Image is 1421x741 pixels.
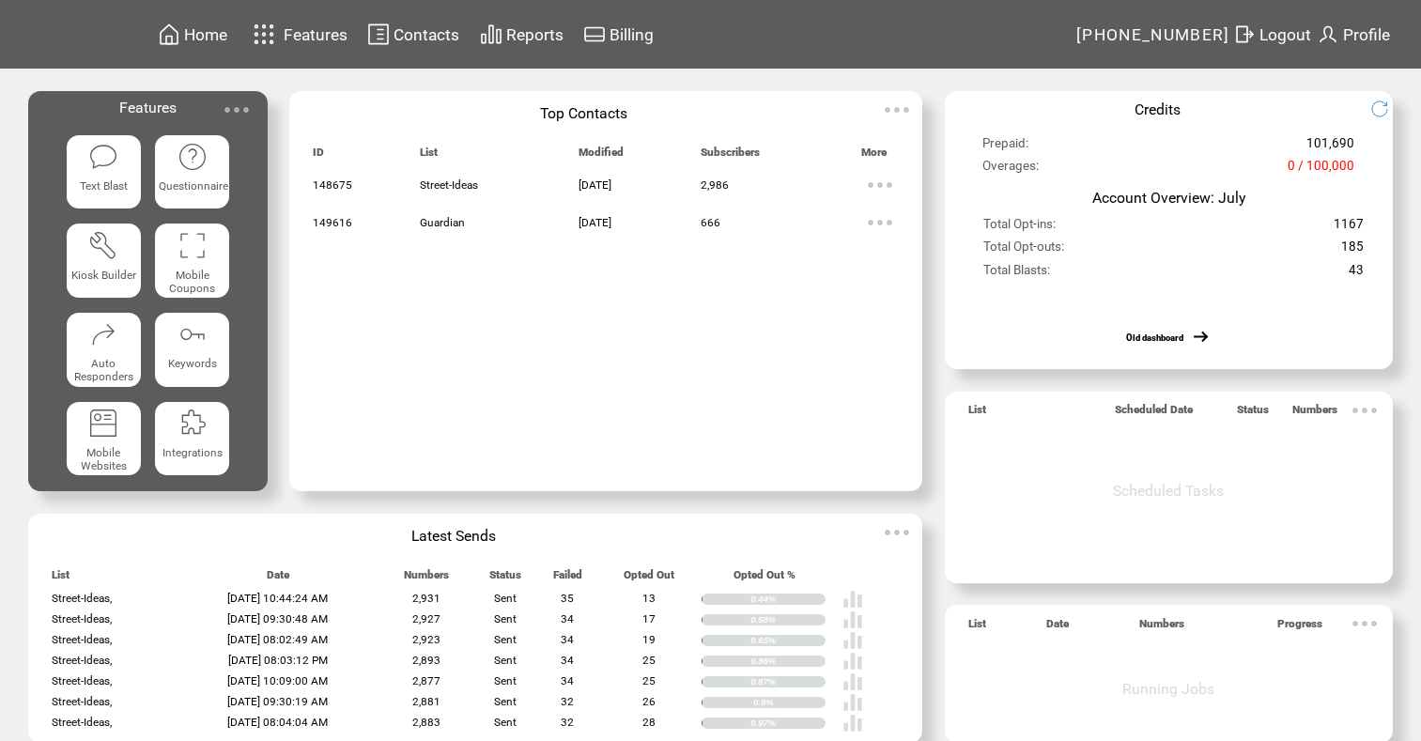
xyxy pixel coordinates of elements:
span: Mobile Coupons [169,269,215,295]
span: 666 [701,216,720,229]
img: ellypsis.svg [218,91,255,129]
span: 25 [642,674,656,687]
img: auto-responders.svg [88,319,118,349]
span: ID [313,146,324,167]
span: Questionnaire [159,179,228,193]
span: Street-Ideas, [52,716,112,729]
img: tool%201.svg [88,230,118,260]
span: Billing [610,25,654,44]
span: Guardian [420,216,465,229]
span: Subscribers [701,146,760,167]
span: 2,923 [412,633,440,646]
span: 2,883 [412,716,440,729]
span: List [968,617,986,639]
span: Kiosk Builder [71,269,136,282]
span: Sent [494,592,517,605]
span: Sent [494,612,517,625]
img: home.svg [158,23,180,46]
span: Credits [1135,100,1181,118]
img: chart.svg [480,23,502,46]
span: [DATE] 10:09:00 AM [227,674,328,687]
span: [DATE] 08:04:04 AM [227,716,328,729]
span: Street-Ideas [420,178,478,192]
span: Date [267,568,289,590]
span: 32 [561,716,574,729]
span: 1167 [1334,217,1364,239]
span: Status [489,568,521,590]
span: Opted Out [624,568,674,590]
a: Contacts [364,20,462,49]
a: Home [155,20,230,49]
span: Street-Ideas, [52,633,112,646]
a: Reports [477,20,566,49]
span: Sent [494,654,517,667]
img: poll%20-%20white.svg [842,651,863,672]
img: ellypsis.svg [1346,392,1383,429]
img: keywords.svg [178,319,208,349]
a: Mobile Websites [67,402,141,476]
span: [DATE] 08:02:49 AM [227,633,328,646]
img: ellypsis.svg [861,204,899,241]
span: More [861,146,887,167]
span: List [52,568,70,590]
img: poll%20-%20white.svg [842,610,863,630]
span: Progress [1277,617,1322,639]
span: Prepaid: [982,136,1028,159]
span: Total Opt-outs: [983,239,1064,262]
span: Date [1046,617,1069,639]
img: contacts.svg [367,23,390,46]
span: Sent [494,716,517,729]
a: Auto Responders [67,313,141,387]
img: creidtcard.svg [583,23,606,46]
img: features.svg [248,19,281,50]
span: Total Opt-ins: [983,217,1056,239]
span: Street-Ideas, [52,612,112,625]
img: exit.svg [1233,23,1256,46]
span: 34 [561,654,574,667]
span: 185 [1341,239,1364,262]
span: 2,881 [412,695,440,708]
img: questionnaire.svg [178,142,208,172]
span: 0 / 100,000 [1288,159,1354,181]
span: Profile [1343,25,1390,44]
span: [DATE] 09:30:48 AM [227,612,328,625]
span: Numbers [1292,403,1337,425]
img: integrations.svg [178,408,208,438]
img: poll%20-%20white.svg [842,589,863,610]
img: ellypsis.svg [878,91,916,129]
span: Contacts [394,25,459,44]
span: Running Jobs [1122,680,1214,698]
span: Street-Ideas, [52,674,112,687]
span: Reports [506,25,564,44]
div: 0.9% [753,697,826,708]
span: Total Blasts: [983,263,1050,286]
span: 2,986 [701,178,729,192]
a: Old dashboard [1126,332,1183,343]
a: Billing [580,20,656,49]
div: 0.86% [750,656,826,667]
span: Street-Ideas, [52,695,112,708]
img: poll%20-%20white.svg [842,630,863,651]
div: 0.44% [750,594,826,605]
a: Logout [1230,20,1314,49]
span: 2,893 [412,654,440,667]
span: Street-Ideas, [52,592,112,605]
img: poll%20-%20white.svg [842,713,863,733]
div: 0.58% [750,614,826,625]
span: Auto Responders [74,357,133,383]
span: List [420,146,438,167]
a: Mobile Coupons [155,224,229,298]
a: Text Blast [67,135,141,209]
span: Numbers [404,568,449,590]
img: ellypsis.svg [1346,605,1383,642]
span: Mobile Websites [81,446,127,472]
img: text-blast.svg [88,142,118,172]
span: Features [119,99,177,116]
div: 0.97% [750,718,826,729]
span: [DATE] 09:30:19 AM [227,695,328,708]
span: Opted Out % [734,568,795,590]
span: Integrations [162,446,223,459]
span: 13 [642,592,656,605]
span: 43 [1349,263,1364,286]
span: 148675 [313,178,352,192]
